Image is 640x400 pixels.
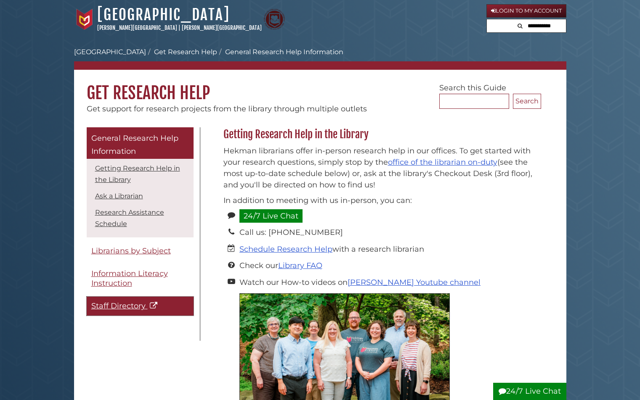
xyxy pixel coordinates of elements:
h1: Get Research Help [74,70,566,103]
h2: Getting Research Help in the Library [219,128,541,141]
a: [GEOGRAPHIC_DATA] [74,48,146,56]
a: Information Literacy Instruction [87,264,194,292]
a: Research Assistance Schedule [95,208,164,228]
a: Library FAQ [278,261,322,270]
a: [PERSON_NAME][GEOGRAPHIC_DATA] [182,24,262,31]
li: Check our [239,260,536,271]
p: In addition to meeting with us in-person, you can: [223,195,537,206]
span: Get support for research projects from the library through multiple outlets [87,104,367,113]
li: Watch our How-to videos on [239,277,536,288]
span: Information Literacy Instruction [91,269,168,288]
li: General Research Help Information [217,47,343,57]
a: Ask a Librarian [95,192,143,200]
span: Librarians by Subject [91,246,171,255]
a: Schedule Research Help [239,245,332,254]
a: office of the librarian on-duty [388,158,497,167]
a: [GEOGRAPHIC_DATA] [97,5,230,24]
a: General Research Help Information [87,127,194,159]
span: | [178,24,181,31]
a: Librarians by Subject [87,242,194,261]
a: Getting Research Help in the Library [95,164,180,184]
div: Guide Pages [87,127,194,320]
img: Calvin University [74,9,95,30]
a: [PERSON_NAME] Youtube channel [348,278,481,287]
span: Staff Directory [91,301,146,311]
a: Get Research Help [154,48,217,56]
button: 24/7 Live Chat [493,383,566,400]
a: 24/7 Live Chat [239,209,303,223]
nav: breadcrumb [74,47,566,70]
button: Search [513,94,541,109]
span: General Research Help Information [91,134,178,156]
img: Calvin Theological Seminary [264,9,285,30]
li: Call us: [PHONE_NUMBER] [239,227,536,238]
i: Search [518,23,523,29]
a: Staff Directory [87,297,194,316]
button: Search [515,19,525,31]
a: Login to My Account [486,4,566,18]
li: with a research librarian [239,244,536,255]
a: [PERSON_NAME][GEOGRAPHIC_DATA] [97,24,177,31]
p: Hekman librarians offer in-person research help in our offices. To get started with your research... [223,145,537,191]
